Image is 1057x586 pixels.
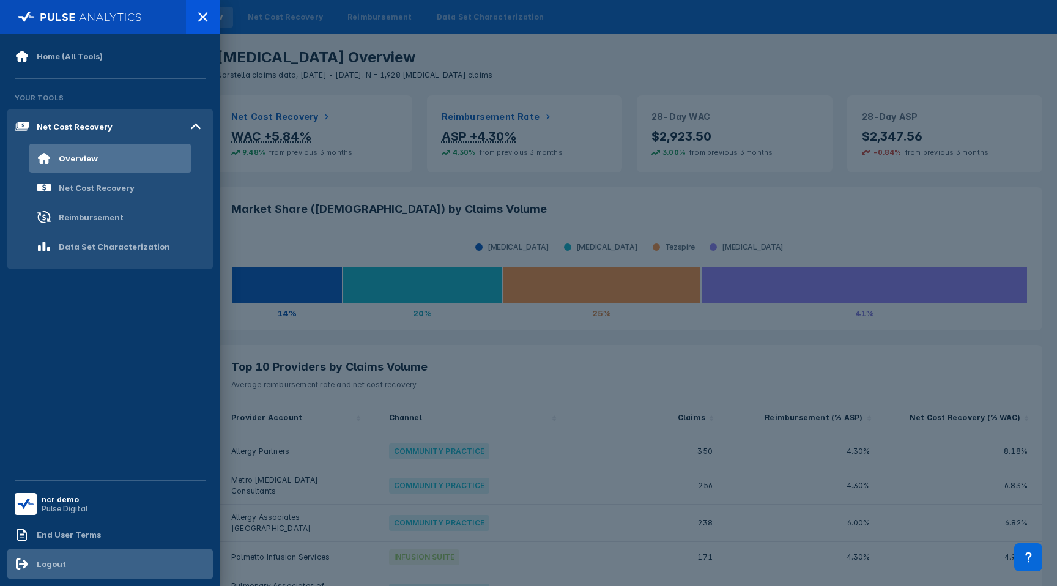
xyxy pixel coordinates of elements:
[59,154,98,163] div: Overview
[37,122,113,132] div: Net Cost Recovery
[7,232,213,261] a: Data Set Characterization
[7,42,213,71] a: Home (All Tools)
[59,212,124,222] div: Reimbursement
[42,504,87,513] div: Pulse Digital
[7,202,213,232] a: Reimbursement
[7,86,213,109] div: Your Tools
[37,51,103,61] div: Home (All Tools)
[18,9,142,26] img: pulse-logo-full-white.svg
[7,144,213,173] a: Overview
[1014,543,1042,571] div: Contact Support
[42,495,87,504] div: ncr demo
[59,242,170,251] div: Data Set Characterization
[7,520,213,549] a: End User Terms
[7,173,213,202] a: Net Cost Recovery
[59,183,135,193] div: Net Cost Recovery
[37,559,66,569] div: Logout
[17,495,34,513] img: menu button
[37,530,101,540] div: End User Terms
